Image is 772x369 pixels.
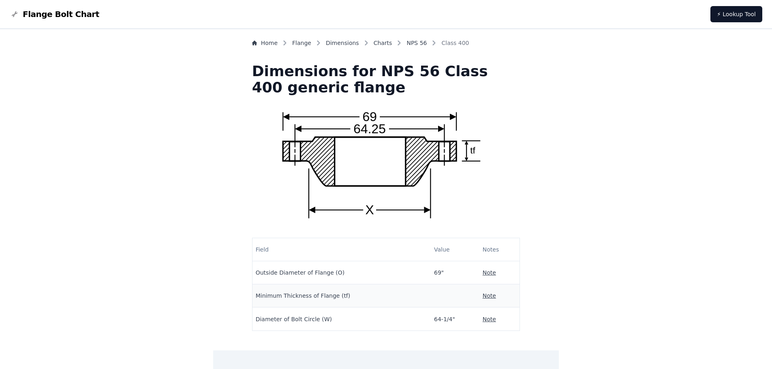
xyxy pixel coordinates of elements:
button: Note [483,315,496,323]
a: Dimensions [326,39,359,47]
text: 64.25 [354,122,386,136]
td: 69" [431,261,479,284]
h1: Dimensions for NPS 56 Class 400 generic flange [252,63,520,96]
a: Flange [292,39,311,47]
th: Value [431,238,479,261]
td: 64-1/4" [431,307,479,331]
th: Notes [479,238,520,261]
span: Flange Bolt Chart [23,9,99,20]
th: Field [252,238,431,261]
a: NPS 56 [406,39,427,47]
nav: Breadcrumb [252,39,520,50]
text: tf [470,145,476,156]
a: ⚡ Lookup Tool [710,6,762,22]
img: Flange Bolt Chart Logo [10,9,19,19]
a: Flange Bolt Chart LogoFlange Bolt Chart [10,9,99,20]
a: Home [252,39,278,47]
td: Diameter of Bolt Circle (W) [252,307,431,331]
span: Class 400 [441,39,469,47]
a: Charts [374,39,392,47]
td: Minimum Thickness of Flange (tf) [252,284,431,307]
text: X [366,203,374,217]
text: 69 [363,109,377,124]
button: Note [483,269,496,277]
td: Outside Diameter of Flange (O) [252,261,431,284]
button: Note [483,292,496,300]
